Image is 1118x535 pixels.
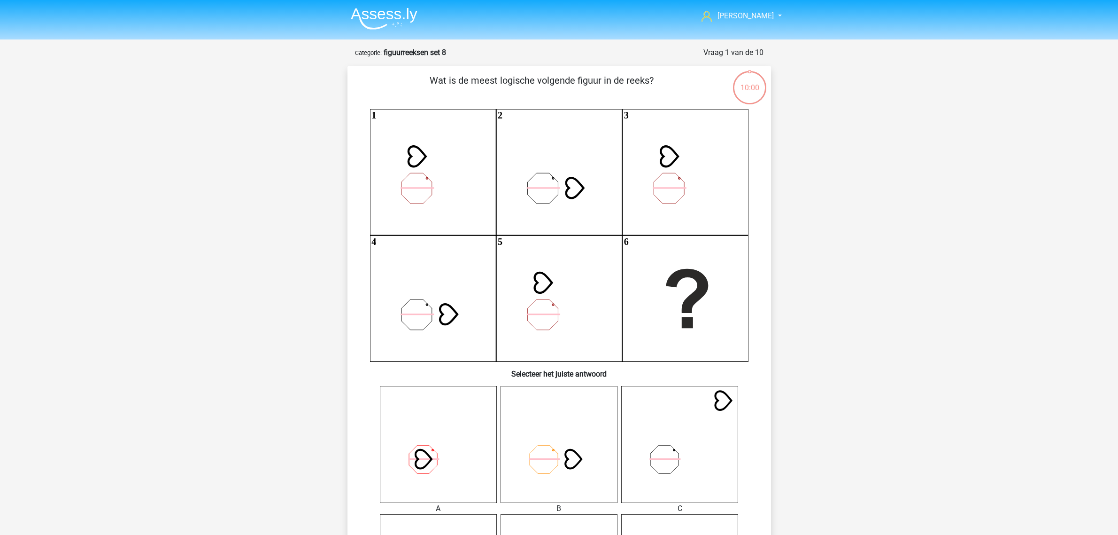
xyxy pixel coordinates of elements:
[384,48,446,57] strong: figuurreeksen set 8
[373,503,504,514] div: A
[717,11,774,20] span: [PERSON_NAME]
[498,110,502,120] text: 2
[362,73,721,102] p: Wat is de meest logische volgende figuur in de reeks?
[371,110,376,120] text: 1
[614,503,745,514] div: C
[624,236,628,247] text: 6
[624,110,628,120] text: 3
[493,503,625,514] div: B
[351,8,417,30] img: Assessly
[498,236,502,247] text: 5
[371,236,376,247] text: 4
[362,362,756,378] h6: Selecteer het juiste antwoord
[355,49,382,56] small: Categorie:
[732,70,767,94] div: 10:00
[698,10,775,22] a: [PERSON_NAME]
[703,47,763,58] div: Vraag 1 van de 10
